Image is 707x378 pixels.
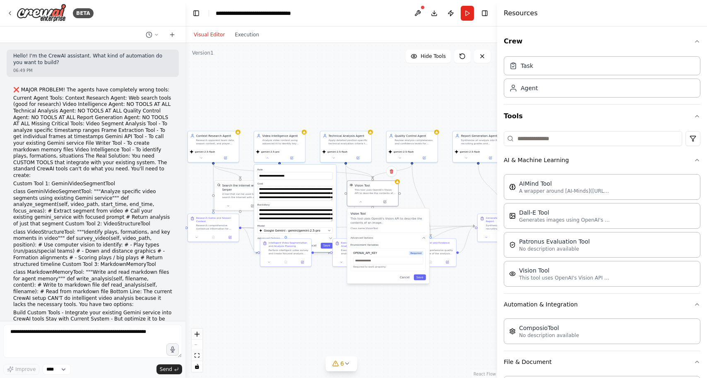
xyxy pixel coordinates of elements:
div: Execute Focused Technical Analysis [341,241,381,248]
button: Open in side panel [295,260,309,265]
button: Improve [3,364,39,375]
div: Version 1 [192,50,214,56]
button: No output available [277,260,294,265]
span: Improve [15,366,36,373]
button: Open in side panel [373,199,397,204]
p: Current Agent Tools: Context Research Agent: Web search tools (good for research) Video Intellige... [13,95,172,179]
img: VisionTool [509,270,516,277]
p: A wrapper around [AI-Minds]([URL][DOMAIN_NAME]). Useful for when you need answers to questions fr... [519,188,610,194]
p: This tool uses OpenAI's Vision API to describe the contents of an image. [351,217,426,225]
div: Technical Analysis Agent [329,134,369,138]
button: Hide right sidebar [479,7,491,19]
button: Delete node [386,166,397,177]
span: Advanced Options [257,237,280,240]
button: 6 [325,356,357,371]
nav: breadcrumb [216,9,291,17]
div: Perform intelligent video survey and create focused analysis plan for {player_name} at {position}... [269,249,309,255]
button: Advanced Options [351,236,426,240]
img: ComposioTool [509,328,516,335]
button: Switch to previous chat [142,30,162,40]
div: BETA [73,8,94,18]
span: Advanced Options [351,236,373,239]
div: Synthesize all analysis into final recruiting grades and comprehensive scouting report for {playe... [486,224,526,230]
h3: Vision Tool [351,212,426,216]
button: Open in side panel [412,156,436,160]
div: Quality Control Agent [395,134,435,138]
label: Environment Variables [351,243,426,246]
img: DallETool [509,213,516,219]
g: Edge from c49cf370-f5ee-4f2a-8ba9-8851c9919d6c to f126f112-2017-48f0-9ee7-15c740095f4b [370,165,414,178]
button: Hide Tools [406,50,451,63]
div: Research Game and Season ContextResearch comprehensive contextual information for {player_name} a... [188,213,239,242]
g: Edge from 3c08d255-bfa2-4015-8c92-17e5cd8c874a to 5179b9f2-6903-40d0-ae65-53cd926ea46d [241,226,257,255]
div: AIMind Tool [519,179,610,188]
div: AI & Machine Learning [504,171,700,293]
p: class VideoStructureTool: """Identify plays, formations, and key moments in video""" def survey_v... [13,229,172,268]
button: File & Document [504,351,700,373]
button: Save [414,274,426,280]
g: Edge from 05d86b3b-e810-4050-9cdc-8ec04030ba9c to 932d2393-f433-4c9e-951b-8dd0a53dd9a2 [459,224,475,255]
p: Class name: VisionTool [351,227,426,230]
div: Intelligent Video Segmentation and Analysis PlanningPerform intelligent video survey and create f... [260,238,312,267]
p: This tool uses OpenAI's Vision API to describe the contents of an image. [519,275,610,281]
div: Video Intelligence AgentAnalyze video content using advanced AI to identify key plays, segments, ... [254,131,305,163]
span: gemini-2.5-flash [195,150,215,153]
button: Open in side panel [214,156,237,160]
span: gemini-2.5-flash [460,150,480,153]
button: Save [321,243,333,249]
div: Agent [521,84,538,92]
div: Dall-E Tool [519,208,610,217]
p: No description available [519,246,590,252]
button: Open in side panel [240,203,264,208]
div: Conduct comprehensive quality control review of the analysis for {player_name} at {position}. Rea... [414,249,454,255]
span: gemini-2.5-pro [261,150,279,153]
img: VisionTool [350,183,353,187]
button: Automation & Integration [504,294,700,315]
g: Edge from 7227e315-5aaa-494e-b789-43be72f34319 to f126f112-2017-48f0-9ee7-15c740095f4b [344,165,375,178]
div: Research Game and Season Context [196,216,236,223]
div: Context Research Agent [196,134,236,138]
div: Quality Control and Evidence ReviewConduct comprehensive quality control review of the analysis f... [405,238,457,267]
span: Send [160,366,172,373]
label: Model [257,224,333,227]
p: Required to work properly. [353,265,423,268]
p: class GeminiVideoSegmentTool: """Analyze specific video segments using existing Gemini service"""... [13,189,172,227]
div: Execute Focused Technical AnalysisExecute focused technical analysis based on video_analysis_plan... [332,238,384,267]
div: React Flow controls [192,329,202,372]
div: Technical Analysis AgentApply detailed position-specific technical evaluation criteria to assess ... [320,131,372,163]
button: Google Gemini - gemini/gemini-2.5-pro [257,227,333,234]
div: SerperDevToolSearch the internet with SerperA tool that can be used to search the internet with a... [214,180,266,211]
div: Vision Tool [355,183,370,187]
div: Analyze video content using advanced AI to identify key plays, segments, and moments for {player_... [262,139,303,145]
span: Hide Tools [421,53,446,60]
button: No output available [422,260,439,265]
div: ComposioTool [519,324,579,332]
div: Research comprehensive contextual information for {player_name} at {position} playing against {op... [196,224,236,230]
div: Video Intelligence Agent [262,134,303,138]
div: This tool uses OpenAI's Vision API to describe the contents of an image. [355,188,396,195]
p: Build Custom Tools - Integrate your existing Gemini service into CrewAI tools Stay with Current S... [13,310,172,342]
div: A tool that can be used to search the internet with a search_query. Supports different search typ... [222,192,263,199]
button: toggle interactivity [192,361,202,372]
span: gemini-2.5-flash [327,150,348,153]
div: Apply detailed position-specific technical evaluation criteria to assess {player_name}'s performa... [329,139,369,145]
button: Open in side panel [440,260,454,265]
button: No output available [204,235,222,240]
g: Edge from 7490f957-d2d5-4b9a-a860-36ccb82dc585 to 932d2393-f433-4c9e-951b-8dd0a53dd9a2 [476,165,505,211]
h4: Resources [504,8,538,18]
button: Send [156,364,182,374]
g: Edge from c49cf370-f5ee-4f2a-8ba9-8851c9919d6c to 05d86b3b-e810-4050-9cdc-8ec04030ba9c [410,165,433,236]
img: AIMindTool [509,184,516,190]
div: Report Generation AgentSynthesize all analysis into final recruiting grades and comprehensive sco... [452,131,504,163]
button: Cancel [304,243,319,249]
button: Open in side panel [223,235,237,240]
button: AI & Machine Learning [504,149,700,171]
button: Open in side panel [346,156,370,160]
button: zoom in [192,329,202,340]
button: Advanced Options [257,236,333,240]
div: Review analysis completeness and confidence levels for {player_name} at {position} using quality ... [395,139,435,145]
button: Crew [504,30,700,53]
div: Generate Final Recruiting Report [486,216,526,223]
button: Tools [504,105,700,128]
span: gemini-2.5-flash [394,150,414,153]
